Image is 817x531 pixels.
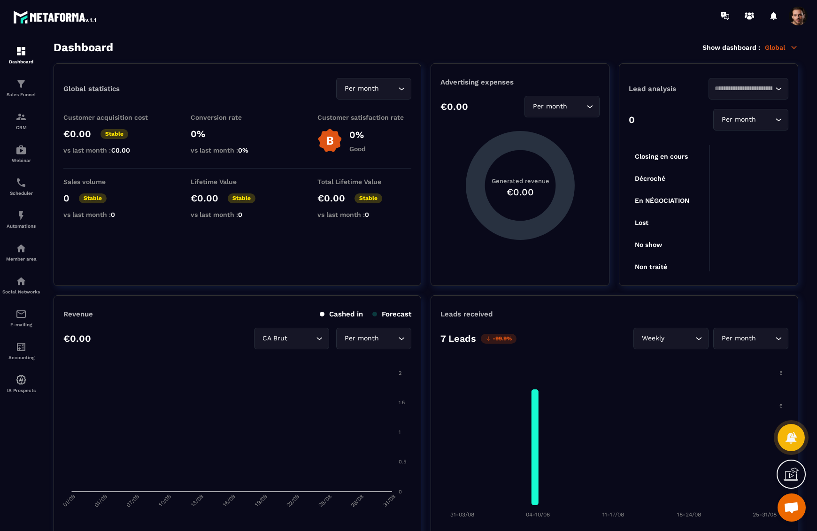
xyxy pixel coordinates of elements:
[635,263,667,270] tspan: Non traité
[399,459,406,465] tspan: 0.5
[254,493,269,508] tspan: 19/08
[365,211,369,218] span: 0
[399,400,405,406] tspan: 1.5
[440,78,600,86] p: Advertising expenses
[349,145,366,153] p: Good
[317,128,342,153] img: b-badge-o.b3b20ee6.svg
[531,101,569,112] span: Per month
[2,170,40,203] a: schedulerschedulerScheduler
[191,114,285,121] p: Conversion rate
[2,203,40,236] a: automationsautomationsAutomations
[317,211,411,218] p: vs last month :
[336,328,411,349] div: Search for option
[440,310,493,318] p: Leads received
[15,341,27,353] img: accountant
[336,78,411,100] div: Search for option
[355,193,382,203] p: Stable
[2,388,40,393] p: IA Prospects
[62,493,77,508] tspan: 01/08
[289,333,314,344] input: Search for option
[2,71,40,104] a: formationformationSales Funnel
[228,193,255,203] p: Stable
[63,333,91,344] p: €0.00
[399,370,401,376] tspan: 2
[15,374,27,385] img: automations
[317,192,345,204] p: €0.00
[2,104,40,137] a: formationformationCRM
[719,333,758,344] span: Per month
[191,192,218,204] p: €0.00
[382,493,397,508] tspan: 31/08
[635,175,665,182] tspan: Décroché
[677,511,701,518] tspan: 18-24/08
[15,46,27,57] img: formation
[342,333,381,344] span: Per month
[633,328,709,349] div: Search for option
[2,256,40,262] p: Member area
[779,370,783,376] tspan: 8
[526,511,550,518] tspan: 04-10/08
[381,84,396,94] input: Search for option
[2,59,40,64] p: Dashboard
[254,328,329,349] div: Search for option
[317,114,411,121] p: Customer satisfaction rate
[381,333,396,344] input: Search for option
[191,211,285,218] p: vs last month :
[349,493,365,508] tspan: 28/08
[758,115,773,125] input: Search for option
[317,493,333,508] tspan: 25/08
[63,310,93,318] p: Revenue
[713,109,788,131] div: Search for option
[629,85,709,93] p: Lead analysis
[63,146,157,154] p: vs last month :
[399,429,401,435] tspan: 1
[15,276,27,287] img: social-network
[2,38,40,71] a: formationformationDashboard
[635,241,663,248] tspan: No show
[2,223,40,229] p: Automations
[63,178,157,185] p: Sales volume
[15,243,27,254] img: automations
[635,153,688,161] tspan: Closing en cours
[715,84,773,94] input: Search for option
[63,85,120,93] p: Global statistics
[191,146,285,154] p: vs last month :
[125,493,141,508] tspan: 07/08
[713,328,788,349] div: Search for option
[2,125,40,130] p: CRM
[63,211,157,218] p: vs last month :
[2,158,40,163] p: Webinar
[481,334,516,344] p: -99.9%
[93,493,108,508] tspan: 04/08
[15,144,27,155] img: automations
[372,310,411,318] p: Forecast
[13,8,98,25] img: logo
[709,78,788,100] div: Search for option
[191,178,285,185] p: Lifetime Value
[635,197,689,204] tspan: En NÉGOCIATION
[317,178,411,185] p: Total Lifetime Value
[440,333,476,344] p: 7 Leads
[2,334,40,367] a: accountantaccountantAccounting
[191,128,285,139] p: 0%
[602,511,624,518] tspan: 11-17/08
[2,322,40,327] p: E-mailing
[79,193,107,203] p: Stable
[2,301,40,334] a: emailemailE-mailing
[285,493,301,508] tspan: 22/08
[778,493,806,522] a: Mở cuộc trò chuyện
[635,219,648,226] tspan: Lost
[63,114,157,121] p: Customer acquisition cost
[765,43,798,52] p: Global
[640,333,666,344] span: Weekly
[222,493,237,508] tspan: 16/08
[440,101,468,112] p: €0.00
[15,78,27,90] img: formation
[399,489,402,495] tspan: 0
[111,211,115,218] span: 0
[2,269,40,301] a: social-networksocial-networkSocial Networks
[63,192,69,204] p: 0
[2,92,40,97] p: Sales Funnel
[2,137,40,170] a: automationsautomationsWebinar
[779,403,783,409] tspan: 6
